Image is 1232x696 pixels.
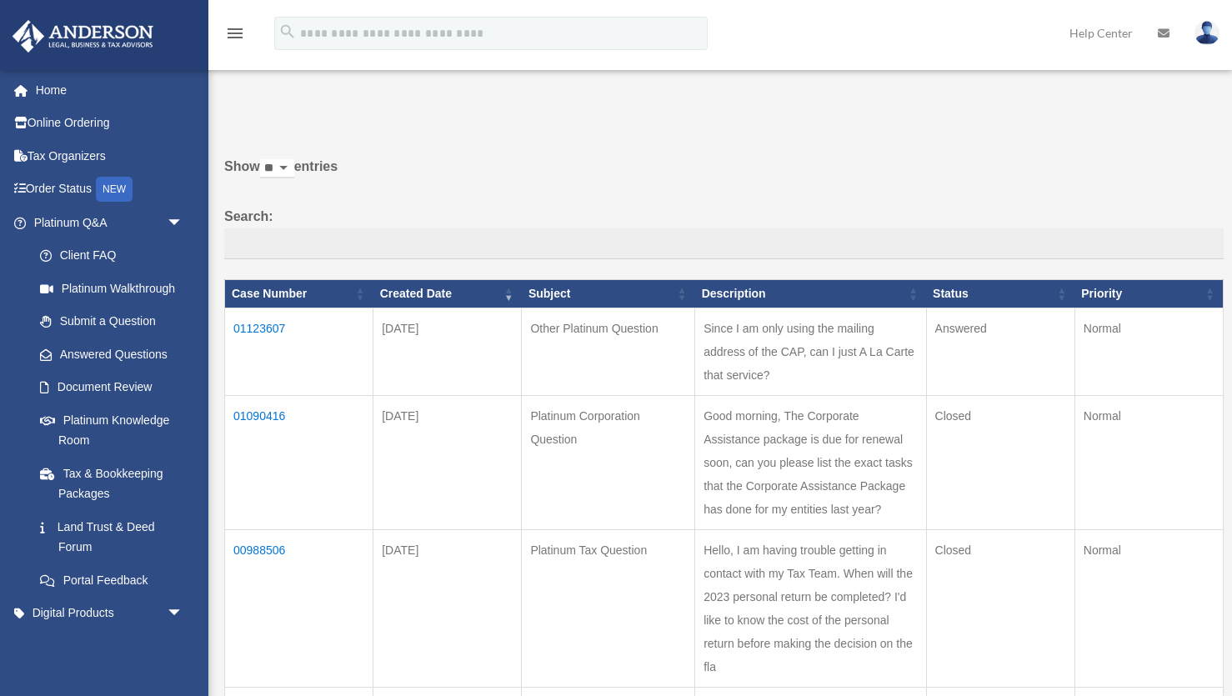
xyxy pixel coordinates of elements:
td: 00988506 [225,529,373,687]
input: Search: [224,228,1224,260]
img: User Pic [1194,21,1219,45]
span: arrow_drop_down [167,629,200,663]
a: Answered Questions [23,338,192,371]
a: Order StatusNEW [12,173,208,207]
td: 01090416 [225,395,373,529]
a: Client FAQ [23,239,200,273]
td: Platinum Tax Question [522,529,695,687]
a: Home [12,73,208,107]
td: Normal [1074,529,1223,687]
span: arrow_drop_down [167,597,200,631]
td: [DATE] [373,395,522,529]
a: menu [225,29,245,43]
th: Case Number: activate to sort column ascending [225,280,373,308]
a: My Entitiesarrow_drop_down [12,629,208,663]
th: Priority: activate to sort column ascending [1074,280,1223,308]
a: Platinum Q&Aarrow_drop_down [12,206,200,239]
a: Submit a Question [23,305,200,338]
td: [DATE] [373,529,522,687]
span: arrow_drop_down [167,206,200,240]
div: NEW [96,177,133,202]
label: Search: [224,205,1224,260]
td: Hello, I am having trouble getting in contact with my Tax Team. When will the 2023 personal retur... [695,529,926,687]
img: Anderson Advisors Platinum Portal [8,20,158,53]
a: Document Review [23,371,200,404]
a: Tax & Bookkeeping Packages [23,457,200,510]
td: Closed [926,395,1074,529]
a: Online Ordering [12,107,208,140]
a: Portal Feedback [23,563,200,597]
i: menu [225,23,245,43]
td: Closed [926,529,1074,687]
td: 01123607 [225,308,373,395]
th: Created Date: activate to sort column ascending [373,280,522,308]
a: Platinum Walkthrough [23,272,200,305]
select: Showentries [260,159,294,178]
i: search [278,23,297,41]
a: Land Trust & Deed Forum [23,510,200,563]
th: Status: activate to sort column ascending [926,280,1074,308]
a: Platinum Knowledge Room [23,403,200,457]
td: Platinum Corporation Question [522,395,695,529]
td: [DATE] [373,308,522,395]
label: Show entries [224,155,1224,195]
td: Since I am only using the mailing address of the CAP, can I just A La Carte that service? [695,308,926,395]
th: Description: activate to sort column ascending [695,280,926,308]
a: Tax Organizers [12,139,208,173]
td: Other Platinum Question [522,308,695,395]
a: Digital Productsarrow_drop_down [12,597,208,630]
td: Normal [1074,395,1223,529]
th: Subject: activate to sort column ascending [522,280,695,308]
td: Good morning, The Corporate Assistance package is due for renewal soon, can you please list the e... [695,395,926,529]
td: Normal [1074,308,1223,395]
td: Answered [926,308,1074,395]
